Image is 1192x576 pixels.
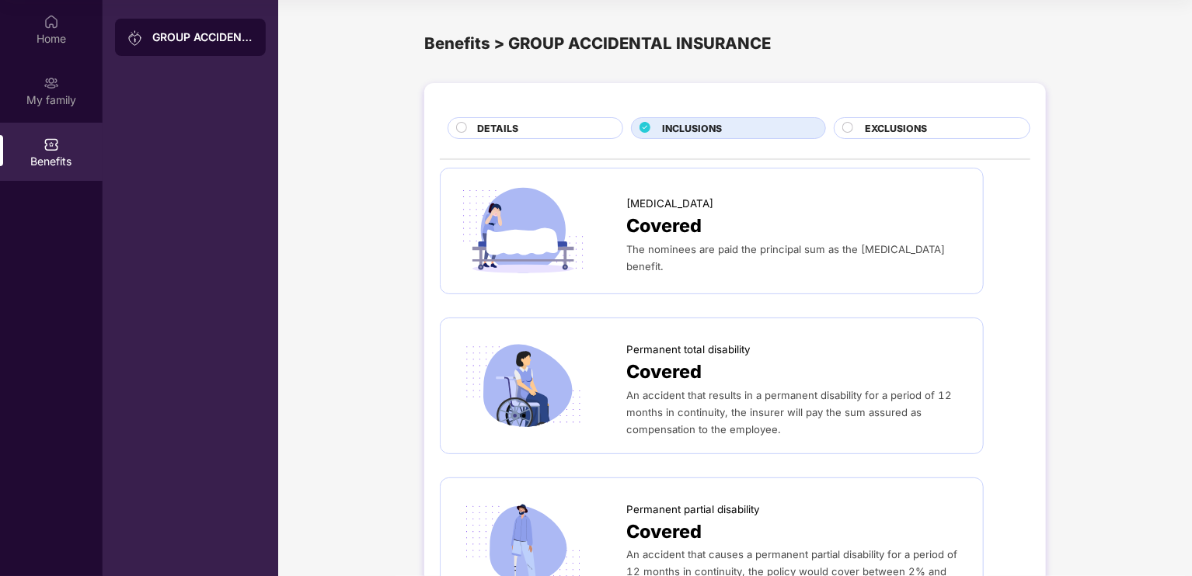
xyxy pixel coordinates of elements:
[626,501,760,518] span: Permanent partial disability
[44,14,59,29] img: svg+xml;base64,PHN2ZyBpZD0iSG9tZSIgeG1sbnM9Imh0dHA6Ly93d3cudzMub3JnLzIwMDAvc3ZnIiB3aWR0aD0iMjAiIG...
[152,29,253,45] div: GROUP ACCIDENTAL INSURANCE
[424,31,1046,56] div: Benefits > GROUP ACCIDENTAL INSURANCE
[456,184,591,277] img: icon
[626,243,945,272] span: The nominees are paid the principal sum as the [MEDICAL_DATA] benefit.
[626,358,702,387] span: Covered
[456,339,591,432] img: icon
[662,121,722,136] span: INCLUSIONS
[626,342,751,358] span: Permanent total disability
[626,196,713,212] span: [MEDICAL_DATA]
[477,121,518,136] span: DETAILS
[626,518,702,547] span: Covered
[44,137,59,152] img: svg+xml;base64,PHN2ZyBpZD0iQmVuZWZpdHMiIHhtbG5zPSJodHRwOi8vd3d3LnczLm9yZy8yMDAwL3N2ZyIgd2lkdGg9Ij...
[865,121,927,136] span: EXCLUSIONS
[127,30,143,46] img: svg+xml;base64,PHN2ZyB3aWR0aD0iMjAiIGhlaWdodD0iMjAiIHZpZXdCb3g9IjAgMCAyMCAyMCIgZmlsbD0ibm9uZSIgeG...
[626,212,702,241] span: Covered
[44,75,59,91] img: svg+xml;base64,PHN2ZyB3aWR0aD0iMjAiIGhlaWdodD0iMjAiIHZpZXdCb3g9IjAgMCAyMCAyMCIgZmlsbD0ibm9uZSIgeG...
[626,389,952,435] span: An accident that results in a permanent disability for a period of 12 months in continuity, the i...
